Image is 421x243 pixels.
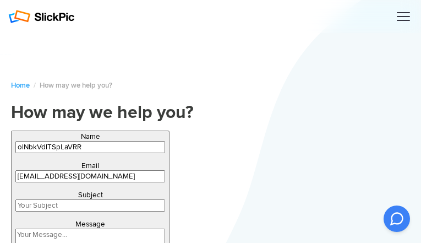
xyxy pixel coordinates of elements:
[81,161,99,170] label: Email
[78,191,103,199] label: Subject
[11,102,410,124] h1: How may we help you?
[15,170,165,182] input: Your Email
[40,81,112,90] span: How may we help you?
[75,220,105,229] label: Message
[15,141,165,153] input: Your Name
[81,132,100,141] label: Name
[11,81,30,90] a: Home
[15,199,165,212] input: Your Subject
[34,81,36,90] span: /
